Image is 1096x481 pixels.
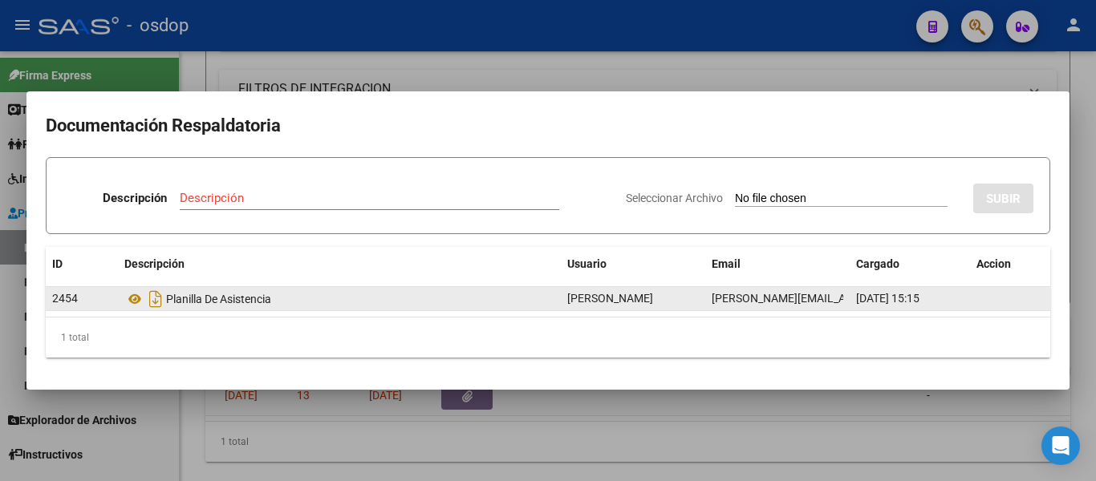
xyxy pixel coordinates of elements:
[970,247,1050,281] datatable-header-cell: Accion
[705,247,850,281] datatable-header-cell: Email
[103,189,167,208] p: Descripción
[46,317,1050,358] div: 1 total
[712,292,1061,305] span: [PERSON_NAME][EMAIL_ADDRESS][PERSON_NAME][DOMAIN_NAME]
[561,247,705,281] datatable-header-cell: Usuario
[856,292,919,305] span: [DATE] 15:15
[1041,426,1080,465] div: Open Intercom Messenger
[124,257,185,270] span: Descripción
[712,257,741,270] span: Email
[567,292,653,305] span: [PERSON_NAME]
[567,257,607,270] span: Usuario
[986,192,1021,206] span: SUBIR
[52,292,78,305] span: 2454
[850,247,970,281] datatable-header-cell: Cargado
[856,257,899,270] span: Cargado
[46,111,1050,141] h2: Documentación Respaldatoria
[52,257,63,270] span: ID
[145,286,166,312] i: Descargar documento
[118,247,561,281] datatable-header-cell: Descripción
[973,184,1033,213] button: SUBIR
[46,247,118,281] datatable-header-cell: ID
[626,192,723,204] span: Seleccionar Archivo
[124,286,554,312] div: Planilla De Asistencia
[976,257,1011,270] span: Accion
